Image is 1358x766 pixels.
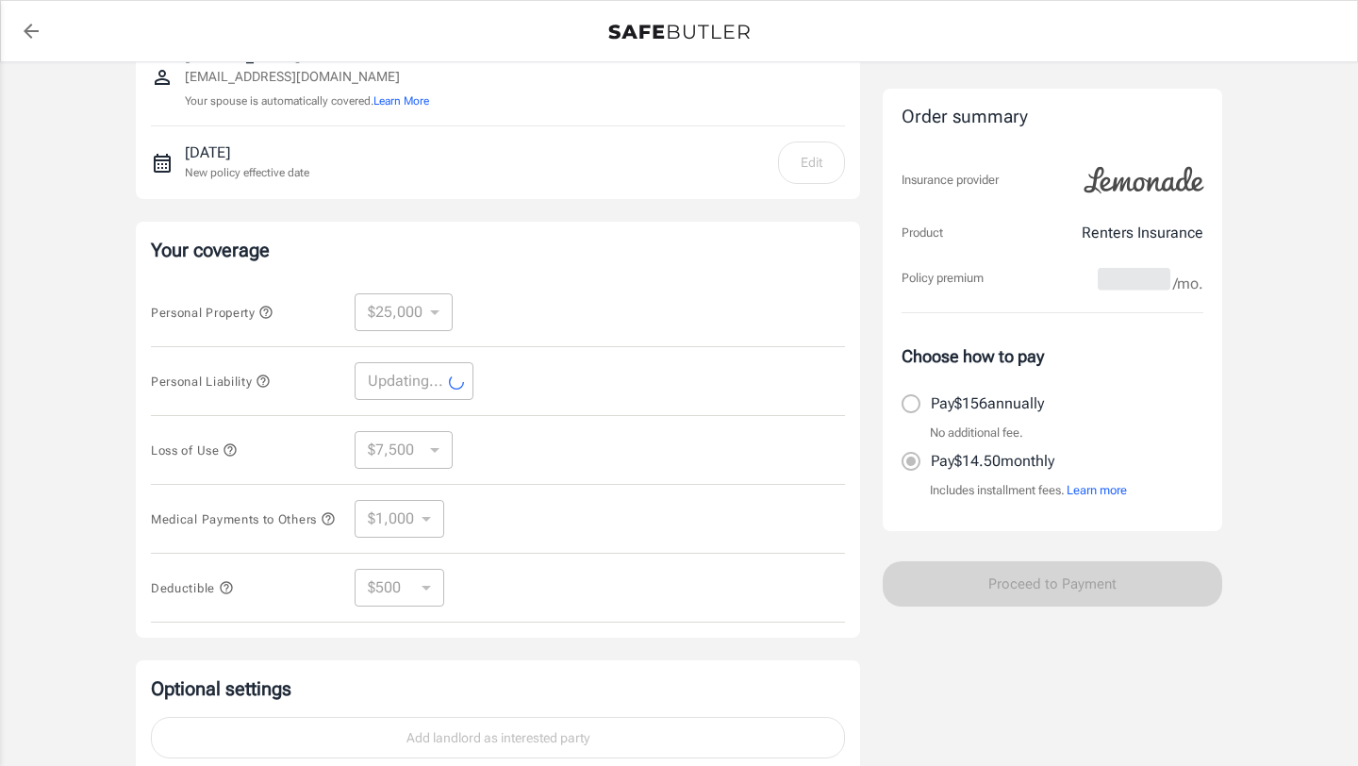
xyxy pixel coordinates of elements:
span: Personal Liability [151,375,271,389]
span: /mo. [1173,271,1203,297]
div: Order summary [902,104,1203,131]
button: Personal Liability [151,370,271,392]
button: Personal Property [151,301,273,324]
span: Medical Payments to Others [151,512,336,526]
p: [EMAIL_ADDRESS][DOMAIN_NAME] [185,67,429,87]
svg: New policy start date [151,152,174,175]
p: Product [902,224,943,242]
button: Medical Payments to Others [151,508,336,530]
p: Pay $14.50 monthly [931,450,1054,473]
button: Learn More [373,92,429,109]
p: Insurance provider [902,171,999,190]
p: Pay $156 annually [931,392,1044,415]
p: Includes installment fees. [930,481,1127,500]
p: Optional settings [151,675,845,702]
span: Loss of Use [151,443,238,458]
p: No additional fee. [930,424,1023,442]
img: Lemonade [1073,154,1215,207]
p: New policy effective date [185,164,309,181]
p: [DATE] [185,142,309,164]
span: Personal Property [151,306,273,320]
p: Your coverage [151,237,845,263]
p: Renters Insurance [1082,222,1203,244]
img: Back to quotes [608,25,750,40]
p: Your spouse is automatically covered. [185,92,429,110]
button: Learn more [1067,481,1127,500]
p: Policy premium [902,269,984,288]
svg: Insured person [151,66,174,89]
button: Deductible [151,576,234,599]
span: Deductible [151,581,234,595]
button: Loss of Use [151,439,238,461]
a: back to quotes [12,12,50,50]
p: Choose how to pay [902,343,1203,369]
